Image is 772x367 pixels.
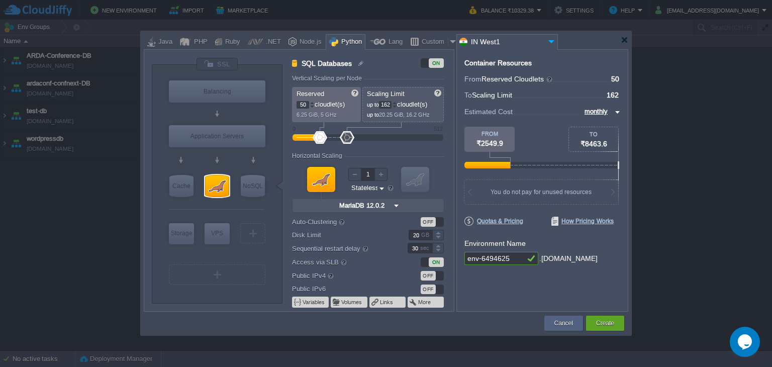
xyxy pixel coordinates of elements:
div: TO [569,131,618,137]
div: sec [420,243,431,253]
div: GB [421,230,431,240]
div: Horizontal Scaling [292,152,345,159]
span: up to [367,112,379,118]
button: Create [596,318,614,328]
span: Scaling Limit [472,91,512,99]
button: Variables [303,298,326,306]
div: Storage [169,223,194,243]
span: 6.25 GiB, 5 GHz [297,112,337,118]
label: Public IPv4 [292,270,394,281]
div: 0 [293,126,296,132]
div: Python [338,35,362,50]
div: OFF [421,271,436,281]
div: ON [429,257,444,267]
div: Node.js [297,35,322,50]
p: cloudlet(s) [367,98,440,109]
div: Lang [385,35,403,50]
div: OFF [421,217,436,227]
div: Container Resources [464,59,532,67]
button: Volumes [341,298,363,306]
div: Custom [419,35,448,50]
span: How Pricing Works [551,217,614,226]
span: Reserved [297,90,324,98]
div: Create New Layer [169,264,265,285]
div: Ruby [222,35,240,50]
div: Balancing [169,80,265,103]
span: Estimated Cost [464,106,513,117]
p: cloudlet(s) [297,98,357,109]
div: NoSQL [241,175,265,197]
label: Access via SLB [292,256,394,267]
div: Load Balancer [169,80,265,103]
div: Application Servers [169,125,265,147]
span: 50 [611,75,619,83]
div: VPS [205,223,230,243]
span: From [464,75,481,83]
div: .NET [263,35,281,50]
div: OFF [421,285,436,294]
div: FROM [464,131,515,137]
div: PHP [191,35,208,50]
span: To [464,91,472,99]
label: Disk Limit [292,230,394,240]
div: ON [429,58,444,68]
button: Cancel [554,318,573,328]
div: NoSQL Databases [241,175,265,197]
label: Auto-Clustering [292,216,394,227]
div: 512 [434,126,443,132]
div: Vertical Scaling per Node [292,75,364,82]
button: Links [380,298,394,306]
span: Quotas & Pricing [464,217,523,226]
button: More [418,298,432,306]
label: Environment Name [464,239,526,247]
span: ₹8463.6 [581,140,607,148]
span: up to [367,102,379,108]
div: Cache [169,175,194,197]
label: Public IPv6 [292,284,394,294]
span: 20.25 GiB, 16.2 GHz [379,112,430,118]
span: Scaling Limit [367,90,405,98]
div: .[DOMAIN_NAME] [539,252,598,265]
div: Create New Layer [240,223,265,243]
span: Reserved Cloudlets [481,75,553,83]
iframe: chat widget [730,327,762,357]
span: ₹2549.9 [476,139,503,147]
div: Storage Containers [169,223,194,244]
div: Elastic VPS [205,223,230,244]
div: SQL Databases [205,175,229,197]
span: 162 [607,91,619,99]
div: Java [155,35,172,50]
label: Sequential restart delay [292,243,394,254]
